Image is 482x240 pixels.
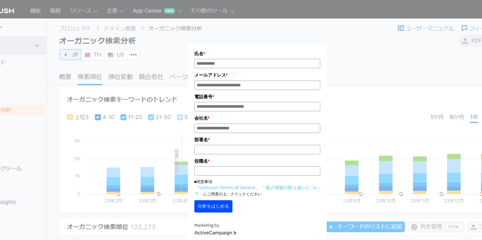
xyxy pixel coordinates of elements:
a: 「個人情報の取り扱いについて」 [194,184,320,197]
div: Marketing by [194,222,320,229]
label: 氏名 [194,50,320,57]
p: ■同意事項 にご同意の上、クリックください [194,179,320,197]
label: 電話番号 [194,93,320,100]
label: 会社名 [194,115,320,122]
a: 「Semrush Terms of Service」 [194,184,260,191]
label: 部署名 [194,136,320,143]
button: 分析をはじめる [194,200,232,213]
label: 役職名 [194,158,320,165]
label: メールアドレス [194,71,320,79]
